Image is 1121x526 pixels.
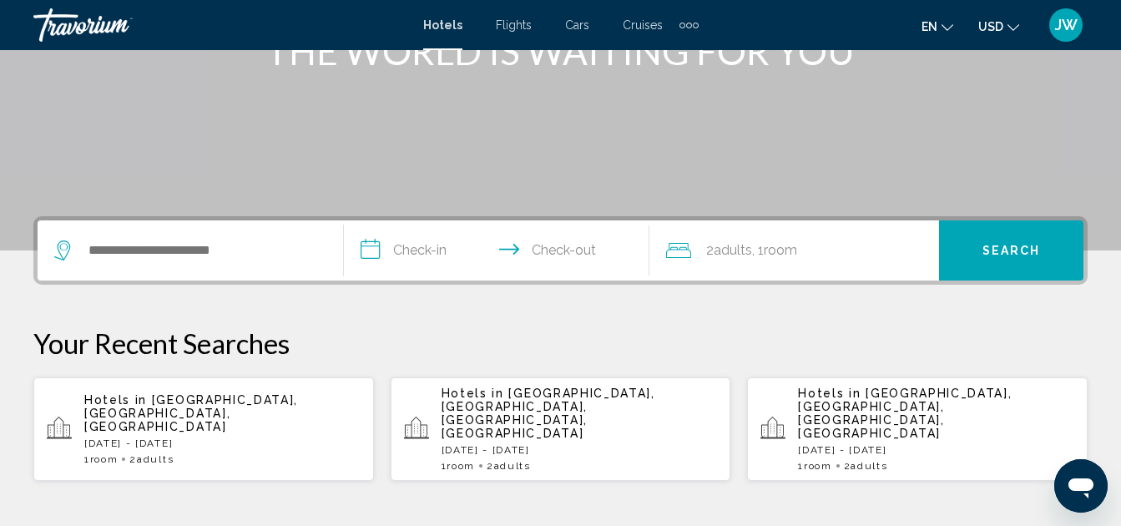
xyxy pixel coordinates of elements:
button: Hotels in [GEOGRAPHIC_DATA], [GEOGRAPHIC_DATA], [GEOGRAPHIC_DATA][DATE] - [DATE]1Room2Adults [33,377,374,482]
span: Hotels in [84,393,147,407]
p: [DATE] - [DATE] [84,437,361,449]
span: [GEOGRAPHIC_DATA], [GEOGRAPHIC_DATA], [GEOGRAPHIC_DATA], [GEOGRAPHIC_DATA] [442,387,655,440]
span: Adults [851,460,887,472]
button: Search [939,220,1083,281]
button: Hotels in [GEOGRAPHIC_DATA], [GEOGRAPHIC_DATA], [GEOGRAPHIC_DATA], [GEOGRAPHIC_DATA][DATE] - [DAT... [391,377,731,482]
span: [GEOGRAPHIC_DATA], [GEOGRAPHIC_DATA], [GEOGRAPHIC_DATA], [GEOGRAPHIC_DATA] [798,387,1012,440]
span: Adults [137,453,174,465]
span: Hotels in [798,387,861,400]
p: [DATE] - [DATE] [442,444,718,456]
span: JW [1055,17,1078,33]
p: Your Recent Searches [33,326,1088,360]
span: Adults [714,242,752,258]
span: 2 [706,239,752,262]
span: 1 [84,453,118,465]
span: 2 [129,453,174,465]
span: en [922,20,937,33]
span: Search [982,245,1041,258]
button: Extra navigation items [679,12,699,38]
a: Flights [496,18,532,32]
span: [GEOGRAPHIC_DATA], [GEOGRAPHIC_DATA], [GEOGRAPHIC_DATA] [84,393,298,433]
div: Search widget [38,220,1083,281]
h1: THE WORLD IS WAITING FOR YOU [248,29,874,73]
span: Room [447,460,475,472]
a: Cars [565,18,589,32]
button: User Menu [1044,8,1088,43]
button: Check in and out dates [344,220,650,281]
span: Adults [494,460,531,472]
span: Room [804,460,832,472]
span: USD [978,20,1003,33]
span: Room [764,242,797,258]
span: Room [90,453,119,465]
span: 2 [844,460,888,472]
button: Change currency [978,14,1019,38]
span: , 1 [752,239,797,262]
span: 2 [487,460,531,472]
span: 1 [798,460,831,472]
button: Change language [922,14,953,38]
span: Hotels in [442,387,504,400]
button: Hotels in [GEOGRAPHIC_DATA], [GEOGRAPHIC_DATA], [GEOGRAPHIC_DATA], [GEOGRAPHIC_DATA][DATE] - [DAT... [747,377,1088,482]
p: [DATE] - [DATE] [798,444,1074,456]
a: Hotels [423,18,462,32]
button: Travelers: 2 adults, 0 children [649,220,939,281]
span: 1 [442,460,475,472]
a: Cruises [623,18,663,32]
iframe: Button to launch messaging window [1054,459,1108,513]
a: Travorium [33,8,406,42]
